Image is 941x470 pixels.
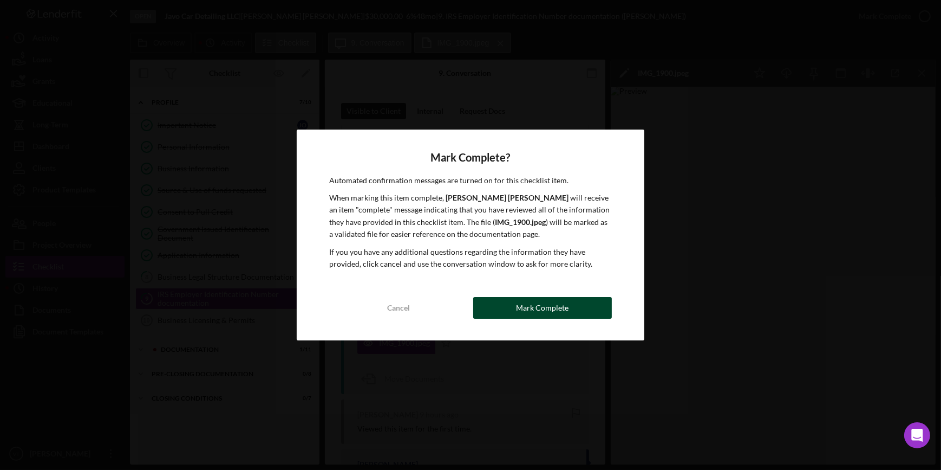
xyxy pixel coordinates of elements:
[329,246,611,271] p: If you you have any additional questions regarding the information they have provided, click canc...
[904,422,930,448] div: Open Intercom Messenger
[329,151,611,164] h4: Mark Complete?
[446,193,568,202] b: [PERSON_NAME] [PERSON_NAME]
[387,297,410,319] div: Cancel
[329,297,468,319] button: Cancel
[495,217,546,227] b: IMG_1900.jpeg
[473,297,612,319] button: Mark Complete
[516,297,568,319] div: Mark Complete
[329,192,611,241] p: When marking this item complete, will receive an item "complete" message indicating that you have...
[329,175,611,186] p: Automated confirmation messages are turned on for this checklist item.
